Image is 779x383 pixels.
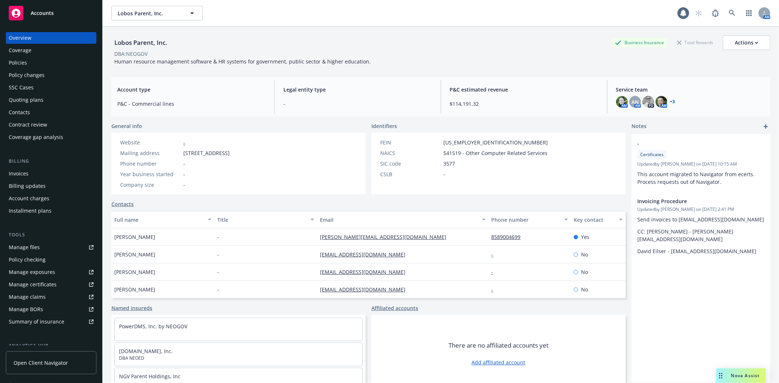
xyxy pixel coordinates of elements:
[640,151,664,158] span: Certificates
[183,170,185,178] span: -
[14,359,68,367] span: Open Client Navigator
[111,6,203,20] button: Lobos Parent, Inc.
[120,181,180,189] div: Company size
[9,180,46,192] div: Billing updates
[708,6,723,20] a: Report a Bug
[725,6,740,20] a: Search
[716,368,725,383] div: Drag to move
[6,316,96,328] a: Summary of insurance
[731,372,760,379] span: Nova Assist
[631,122,646,131] span: Notes
[9,254,46,266] div: Policy checking
[117,86,266,93] span: Account type
[111,304,152,312] a: Named insureds
[380,170,440,178] div: CSLB
[9,266,55,278] div: Manage exposures
[111,200,134,208] a: Contacts
[637,161,764,167] span: Updated by [PERSON_NAME] on [DATE] 10:15 AM
[9,303,43,315] div: Manage BORs
[183,139,185,146] a: -
[217,216,306,224] div: Title
[6,266,96,278] a: Manage exposures
[9,193,49,204] div: Account charges
[9,82,34,93] div: SSC Cases
[9,107,30,118] div: Contacts
[9,45,31,56] div: Coverage
[283,100,432,108] span: -
[9,32,31,44] div: Overview
[120,149,180,157] div: Mailing address
[111,122,142,130] span: General info
[450,86,598,93] span: P&C estimated revenue
[217,268,219,276] span: -
[6,279,96,290] a: Manage certificates
[6,107,96,118] a: Contacts
[637,171,756,185] span: This account migrated to Navigator from ecerts. Process requests out of Navigator.
[320,268,411,275] a: [EMAIL_ADDRESS][DOMAIN_NAME]
[6,82,96,93] a: SSC Cases
[117,100,266,108] span: P&C - Commercial lines
[631,191,770,261] div: Invoicing ProcedureUpdatedby [PERSON_NAME] on [DATE] 2:41 PMSend invoices to [EMAIL_ADDRESS][DOMA...
[119,323,187,330] a: PowerDMS, Inc. by NEOGOV
[183,149,230,157] span: [STREET_ADDRESS]
[637,247,764,255] p: David Eilser - [EMAIL_ADDRESS][DOMAIN_NAME]
[450,100,598,108] span: $114,191.32
[183,160,185,167] span: -
[31,10,54,16] span: Accounts
[691,6,706,20] a: Start snowing
[120,160,180,167] div: Phone number
[9,69,45,81] div: Policy changes
[742,6,756,20] a: Switch app
[120,139,180,146] div: Website
[114,50,148,58] div: DBA: NEOGOV
[637,197,745,205] span: Invoicing Procedure
[119,348,173,355] a: [DOMAIN_NAME], Inc.
[6,168,96,179] a: Invoices
[571,211,626,228] button: Key contact
[9,119,47,131] div: Contract review
[489,211,571,228] button: Phone number
[371,304,418,312] a: Affiliated accounts
[637,216,764,223] p: Send invoices to [EMAIL_ADDRESS][DOMAIN_NAME]
[6,57,96,69] a: Policies
[214,211,317,228] button: Title
[443,139,548,146] span: [US_EMPLOYER_IDENTIFICATION_NUMBER]
[6,69,96,81] a: Policy changes
[761,122,770,131] a: add
[492,216,560,224] div: Phone number
[6,342,96,349] div: Analytics hub
[114,58,371,65] span: Human resource management software & HR systems for government, public sector & higher education.
[6,193,96,204] a: Account charges
[9,241,40,253] div: Manage files
[673,38,717,47] div: Total Rewards
[6,205,96,217] a: Installment plans
[472,359,526,366] a: Add affiliated account
[320,251,411,258] a: [EMAIL_ADDRESS][DOMAIN_NAME]
[6,180,96,192] a: Billing updates
[631,98,639,106] span: AN
[581,286,588,293] span: No
[320,216,477,224] div: Email
[637,206,764,213] span: Updated by [PERSON_NAME] on [DATE] 2:41 PM
[118,9,181,17] span: Lobos Parent, Inc.
[114,268,155,276] span: [PERSON_NAME]
[492,233,527,240] a: 8589004699
[283,86,432,93] span: Legal entity type
[111,211,214,228] button: Full name
[371,122,397,130] span: Identifiers
[6,131,96,143] a: Coverage gap analysis
[443,160,455,167] span: 3577
[320,286,411,293] a: [EMAIL_ADDRESS][DOMAIN_NAME]
[6,303,96,315] a: Manage BORs
[320,233,452,240] a: [PERSON_NAME][EMAIL_ADDRESS][DOMAIN_NAME]
[6,119,96,131] a: Contract review
[443,149,547,157] span: 541519 - Other Computer Related Services
[9,279,57,290] div: Manage certificates
[119,355,358,361] span: DBA NEOED
[6,94,96,106] a: Quoting plans
[9,168,28,179] div: Invoices
[616,86,764,93] span: Service team
[114,233,155,241] span: [PERSON_NAME]
[9,94,43,106] div: Quoting plans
